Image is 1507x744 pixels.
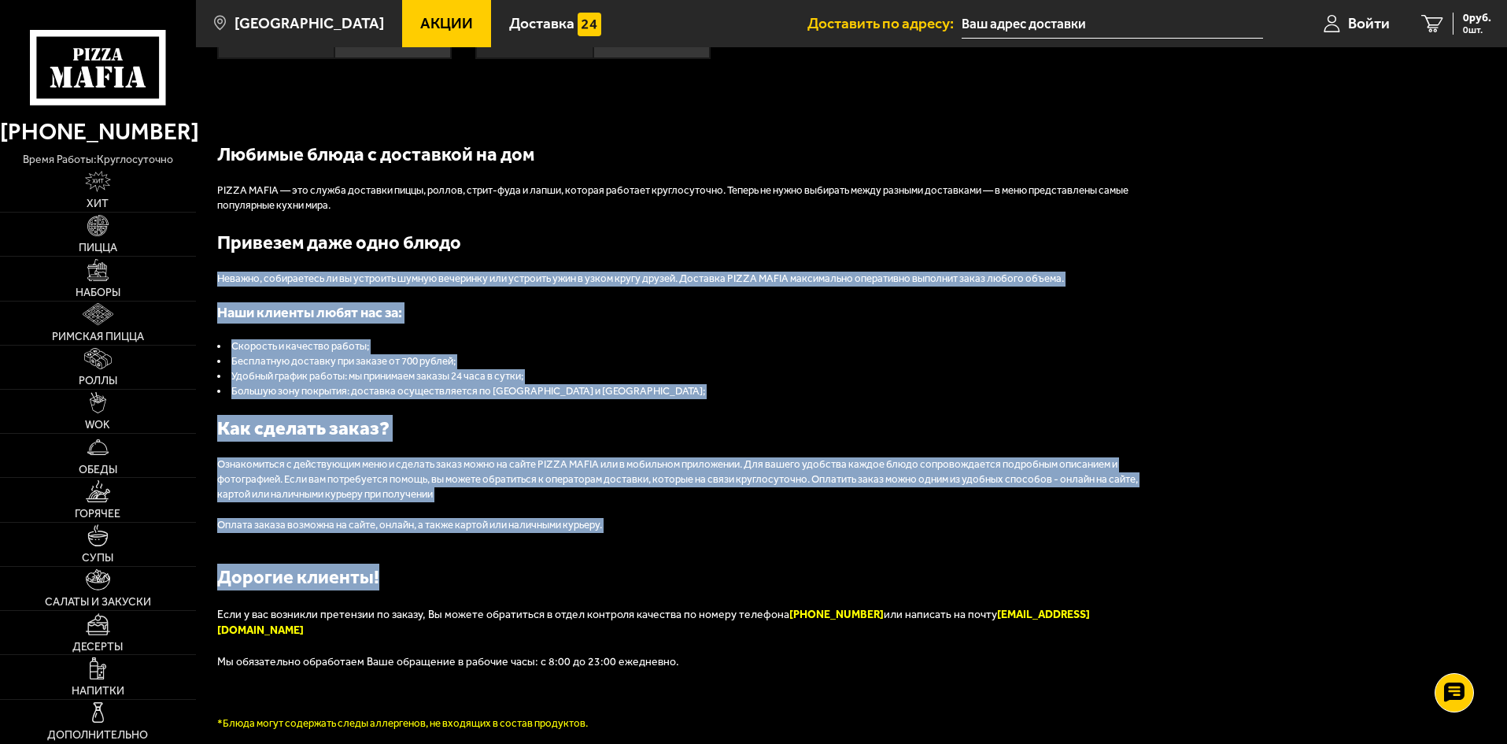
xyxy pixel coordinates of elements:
b: Любимые блюда с доставкой на дом [217,143,534,165]
span: [GEOGRAPHIC_DATA] [235,16,384,31]
b: [EMAIL_ADDRESS][DOMAIN_NAME] [217,608,1090,637]
li: Скорость и качество работы; [217,339,1162,354]
span: Наши клиенты любят нас за: [217,304,402,321]
span: Доставить по адресу: [807,16,962,31]
img: 15daf4d41897b9f0e9f617042186c801.svg [578,13,601,36]
span: Войти [1348,16,1390,31]
p: PIZZA MAFIA — это служба доставки пиццы, роллов, стрит-фуда и лапши, которая работает круглосуточ... [217,183,1162,213]
b: Привезем даже одно блюдо [217,231,461,254]
span: Мы обязательно обработаем Ваше обращение в рабочие часы: с 8:00 до 23:00 ежедневно. [217,655,679,668]
li: Бесплатную доставку при заказе от 700 рублей; [217,354,1162,369]
span: Десерты [72,642,123,653]
p: Неважно, собираетесь ли вы устроить шумную вечеринку или устроить ужин в узком кругу друзей. Дост... [217,272,1162,287]
span: Если у вас возникли претензии по заказу, Вы можете обратиться в отдел контроля качества по номеру... [217,608,789,621]
span: Римская пицца [52,331,144,342]
span: Обеды [79,465,117,476]
p: Ознакомиться с действующим меню и сделать заказ можно на сайте PIZZA MAFIA или в мобильном прилож... [217,457,1162,502]
span: Дополнительно [47,730,148,741]
span: Супы [82,553,113,564]
span: Наборы [76,287,120,298]
span: Доставка [509,16,574,31]
li: Удобный график работы: мы принимаем заказы 24 часа в сутки; [217,369,1162,384]
span: Акции [420,16,473,31]
span: или написать на почту [217,608,1090,637]
font: [PHONE_NUMBER] [789,608,884,621]
span: Горячее [75,509,120,520]
span: Хит [87,198,109,209]
span: Роллы [79,376,117,387]
span: Пицца [79,242,117,254]
span: WOK [85,420,110,431]
input: Ваш адрес доставки [962,9,1263,39]
span: Напитки [72,686,124,697]
span: 0 шт. [1463,25,1491,35]
font: *Блюда могут содержать следы аллергенов, не входящих в состав продуктов. [217,717,588,729]
b: Как сделать заказ? [217,417,390,439]
p: Оплата заказа возможна на сайте, онлайн, а также картой или наличными курьеру. [217,518,1162,533]
li: Большую зону покрытия: доставка осуществляется по [GEOGRAPHIC_DATA] и [GEOGRAPHIC_DATA]; [217,384,1162,399]
span: Салаты и закуски [45,597,151,608]
span: 0 руб. [1463,13,1491,24]
b: Дорогие клиенты! [217,566,379,588]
